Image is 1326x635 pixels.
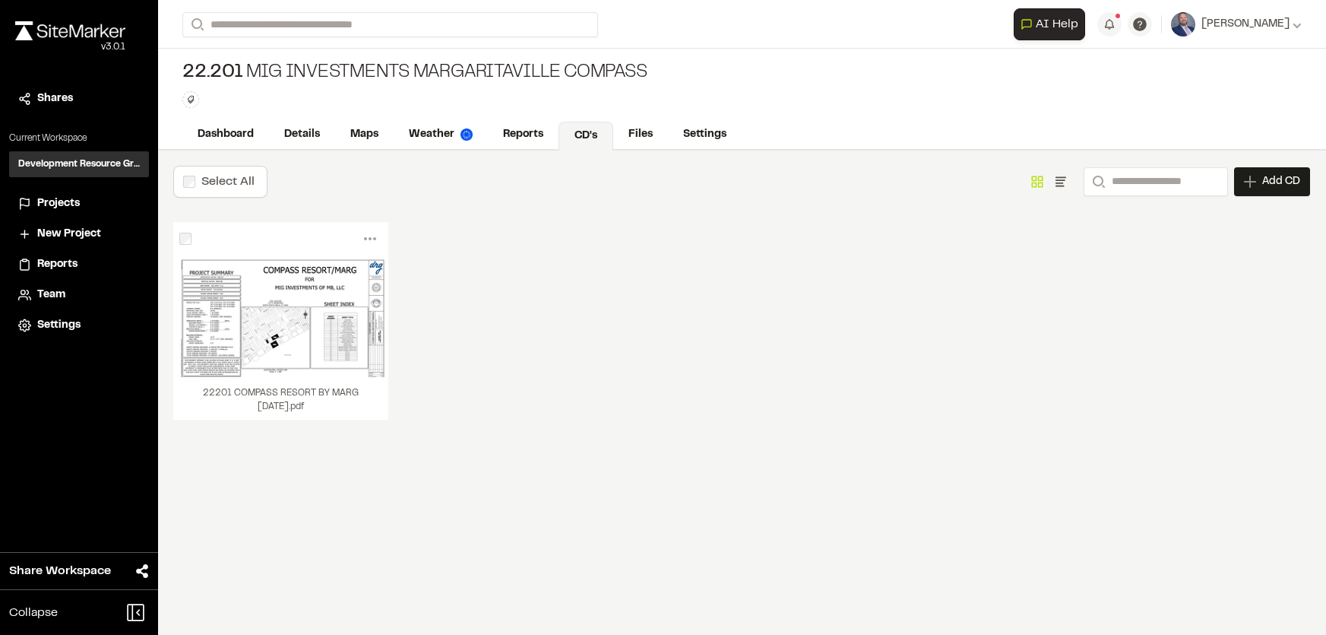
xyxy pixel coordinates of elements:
[1014,8,1091,40] div: Open AI Assistant
[9,132,149,145] p: Current Workspace
[1036,15,1078,33] span: AI Help
[18,195,140,212] a: Projects
[182,91,199,108] button: Edit Tags
[18,90,140,107] a: Shares
[18,226,140,243] a: New Project
[488,120,559,149] a: Reports
[37,256,78,273] span: Reports
[269,120,335,149] a: Details
[559,122,613,151] a: CD's
[1014,8,1085,40] button: Open AI Assistant
[18,287,140,303] a: Team
[37,90,73,107] span: Shares
[1262,174,1300,189] span: Add CD
[9,562,111,580] span: Share Workspace
[9,604,58,622] span: Collapse
[182,61,243,85] span: 22.201
[1171,12,1302,37] button: [PERSON_NAME]
[37,195,80,212] span: Projects
[37,226,101,243] span: New Project
[37,317,81,334] span: Settings
[15,40,125,54] div: Oh geez...please don't...
[18,317,140,334] a: Settings
[1084,167,1111,196] button: Search
[1171,12,1195,37] img: User
[173,377,388,420] div: 22201 COMPASS RESORT BY MARG [DATE].pdf
[182,61,647,85] div: MIG Investments Margaritaville Compass
[15,21,125,40] img: rebrand.png
[1201,16,1290,33] span: [PERSON_NAME]
[394,120,488,149] a: Weather
[613,120,668,149] a: Files
[668,120,742,149] a: Settings
[460,129,473,141] img: precipai.png
[182,120,269,149] a: Dashboard
[18,256,140,273] a: Reports
[37,287,65,303] span: Team
[182,12,210,37] button: Search
[201,176,255,187] label: Select All
[335,120,394,149] a: Maps
[18,157,140,171] h3: Development Resource Group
